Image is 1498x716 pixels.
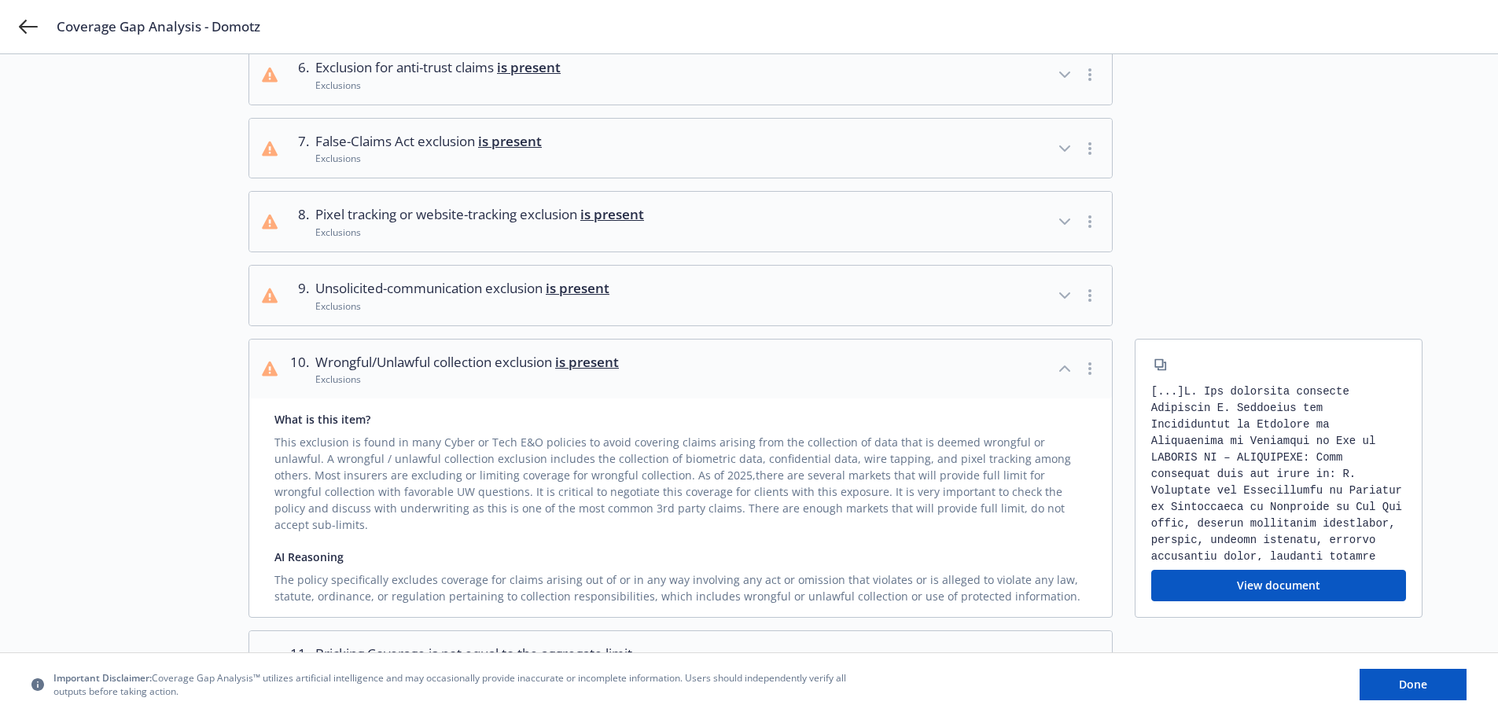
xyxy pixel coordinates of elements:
[290,204,309,239] div: 8 .
[290,644,309,678] div: 11 .
[1360,669,1467,700] button: Done
[429,644,632,663] span: is not equal to the aggregate limit
[1151,570,1406,601] button: View document
[315,57,561,78] span: Exclusion for anti-trust claims
[315,204,644,225] span: Pixel tracking or website-tracking exclusion
[315,79,561,92] div: Exclusions
[249,631,1112,691] button: 11.Bricking Coverage is not equal to the aggregate limitFirst Party Coverages
[249,45,1112,105] button: 6.Exclusion for anti-trust claims is presentExclusions
[555,353,619,371] span: is present
[53,671,152,685] span: Important Disclaimer:
[315,152,542,165] div: Exclusions
[249,119,1112,178] button: 7.False-Claims Act exclusion is presentExclusions
[315,373,619,386] div: Exclusions
[249,192,1112,252] button: 8.Pixel tracking or website-tracking exclusion is presentExclusions
[546,279,609,297] span: is present
[274,428,1087,533] div: This exclusion is found in many Cyber or Tech E&O policies to avoid covering claims arising from ...
[315,299,609,313] div: Exclusions
[315,226,644,239] div: Exclusions
[290,278,309,313] div: 9 .
[274,565,1087,604] div: The policy specifically excludes coverage for claims arising out of or in any way involving any a...
[315,352,619,373] span: Wrongful/Unlawful collection exclusion
[1151,384,1406,561] div: [...] L. Ips dolorsita consecte Adipiscin E. Seddoeius tem Incididuntut la Etdolore ma Aliquaenim...
[57,17,260,36] span: Coverage Gap Analysis - Domotz
[290,131,309,166] div: 7 .
[315,644,632,664] span: Bricking Coverage
[478,132,542,150] span: is present
[53,671,856,698] span: Coverage Gap Analysis™ utilizes artificial intelligence and may occasionally provide inaccurate o...
[290,352,309,387] div: 10 .
[1399,677,1427,692] span: Done
[249,266,1112,325] button: 9.Unsolicited-communication exclusion is presentExclusions
[497,58,561,76] span: is present
[274,411,1087,428] div: What is this item?
[315,278,609,299] span: Unsolicited-communication exclusion
[580,205,644,223] span: is present
[315,131,542,152] span: False-Claims Act exclusion
[249,340,1112,399] button: 10.Wrongful/Unlawful collection exclusion is presentExclusions
[274,549,1087,565] div: AI Reasoning
[290,57,309,92] div: 6 .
